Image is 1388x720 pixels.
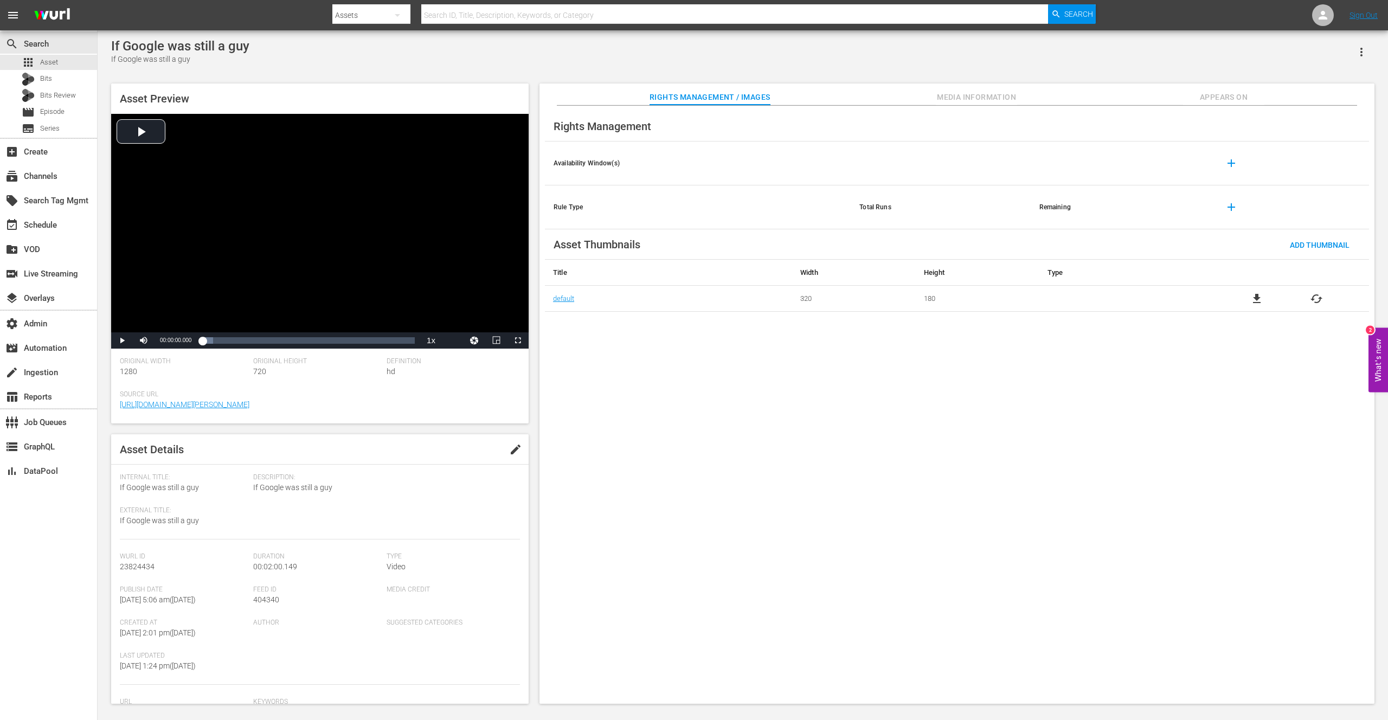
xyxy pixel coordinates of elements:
td: 320 [792,286,916,312]
span: Last Updated [120,652,248,660]
span: Automation [5,342,18,355]
span: Source Url [120,390,515,399]
span: Series [40,123,60,134]
button: Search [1048,4,1096,24]
span: Wurl Id [120,552,248,561]
span: edit [509,443,522,456]
span: Schedule [5,218,18,232]
span: Create [5,145,18,158]
span: 00:02:00.149 [253,562,297,571]
button: Playback Rate [420,332,442,349]
span: GraphQL [5,440,18,453]
div: Bits [22,73,35,86]
th: Availability Window(s) [545,142,851,185]
button: Open Feedback Widget [1368,328,1388,393]
button: add [1218,194,1244,220]
th: Width [792,260,916,286]
button: edit [503,436,529,462]
span: Ingestion [5,366,18,379]
span: 00:00:00.000 [160,337,191,343]
span: Internal Title: [120,473,248,482]
div: If Google was still a guy [111,54,249,65]
span: Url [120,698,248,706]
span: Rights Management [554,120,651,133]
button: Picture-in-Picture [485,332,507,349]
span: menu [7,9,20,22]
th: Type [1039,260,1204,286]
span: Bits Review [40,90,76,101]
span: [DATE] 5:06 am ( [DATE] ) [120,595,196,604]
span: Suggested Categories [387,619,515,627]
span: Description: [253,473,515,482]
a: file_download [1250,292,1263,305]
a: [URL][DOMAIN_NAME][PERSON_NAME] [120,400,249,409]
div: 2 [1366,326,1374,335]
span: Search Tag Mgmt [5,194,18,207]
button: Fullscreen [507,332,529,349]
span: Video [387,562,406,571]
div: Bits Review [22,89,35,102]
span: Asset [40,57,58,68]
button: cached [1310,292,1323,305]
a: default [553,294,574,303]
th: Rule Type [545,185,851,229]
span: Job Queues [5,416,18,429]
span: Episode [22,106,35,119]
span: Search [5,37,18,50]
span: Definition [387,357,515,366]
span: Publish Date [120,586,248,594]
span: Reports [5,390,18,403]
span: If Google was still a guy [120,483,199,492]
span: If Google was still a guy [253,482,515,493]
span: Appears On [1183,91,1264,104]
span: add [1225,201,1238,214]
div: Video Player [111,114,529,349]
span: VOD [5,243,18,256]
span: Asset [22,56,35,69]
span: Add Thumbnail [1281,241,1358,249]
span: Live Streaming [5,267,18,280]
span: Rights Management / Images [650,91,770,104]
span: 23824434 [120,562,155,571]
th: Remaining [1031,185,1210,229]
span: 1280 [120,367,137,376]
span: Duration [253,552,381,561]
span: Author [253,619,381,627]
span: 404340 [253,595,279,604]
span: [DATE] 1:24 pm ( [DATE] ) [120,661,196,670]
span: Type [387,552,515,561]
span: Media Information [936,91,1017,104]
span: add [1225,157,1238,170]
span: Original Height [253,357,381,366]
th: Title [545,260,792,286]
td: 180 [916,286,1039,312]
button: Jump To Time [464,332,485,349]
span: Series [22,122,35,135]
span: Search [1064,4,1093,24]
span: Created At [120,619,248,627]
span: Original Width [120,357,248,366]
span: Asset Details [120,443,184,456]
button: Add Thumbnail [1281,235,1358,254]
button: add [1218,150,1244,176]
span: Channels [5,170,18,183]
button: Play [111,332,133,349]
span: [DATE] 2:01 pm ( [DATE] ) [120,628,196,637]
span: Asset Thumbnails [554,238,640,251]
span: Overlays [5,292,18,305]
span: Keywords [253,698,515,706]
div: If Google was still a guy [111,38,249,54]
div: Progress Bar [202,337,415,344]
span: hd [387,367,395,376]
span: Bits [40,73,52,84]
th: Height [916,260,1039,286]
span: If Google was still a guy [120,516,199,525]
span: Admin [5,317,18,330]
span: 720 [253,367,266,376]
a: Sign Out [1350,11,1378,20]
span: Media Credit [387,586,515,594]
span: Episode [40,106,65,117]
img: ans4CAIJ8jUAAAAAAAAAAAAAAAAAAAAAAAAgQb4GAAAAAAAAAAAAAAAAAAAAAAAAJMjXAAAAAAAAAAAAAAAAAAAAAAAAgAT5G... [26,3,78,28]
